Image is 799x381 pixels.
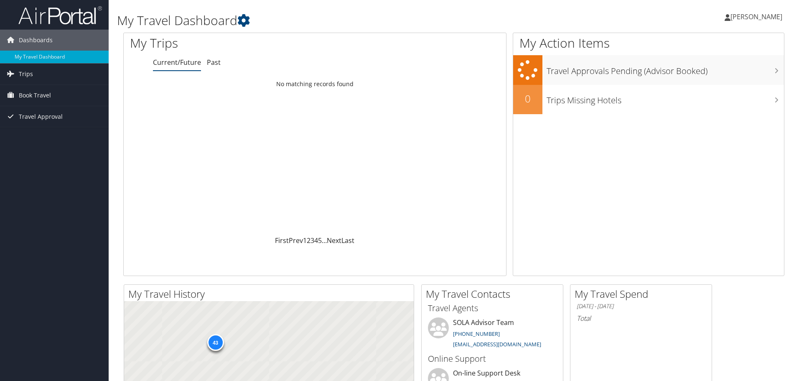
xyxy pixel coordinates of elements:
[314,236,318,245] a: 4
[547,61,784,77] h3: Travel Approvals Pending (Advisor Booked)
[428,353,557,365] h3: Online Support
[307,236,310,245] a: 2
[303,236,307,245] a: 1
[453,340,541,348] a: [EMAIL_ADDRESS][DOMAIN_NAME]
[124,77,506,92] td: No matching records found
[453,330,500,338] a: [PHONE_NUMBER]
[424,317,561,352] li: SOLA Advisor Team
[19,85,51,106] span: Book Travel
[318,236,322,245] a: 5
[128,287,414,301] h2: My Travel History
[577,302,705,310] h6: [DATE] - [DATE]
[19,64,33,84] span: Trips
[275,236,289,245] a: First
[19,30,53,51] span: Dashboards
[310,236,314,245] a: 3
[322,236,327,245] span: …
[130,34,341,52] h1: My Trips
[577,314,705,323] h6: Total
[207,334,224,351] div: 43
[19,106,63,127] span: Travel Approval
[513,85,784,114] a: 0Trips Missing Hotels
[341,236,354,245] a: Last
[153,58,201,67] a: Current/Future
[117,12,566,29] h1: My Travel Dashboard
[725,4,791,29] a: [PERSON_NAME]
[513,34,784,52] h1: My Action Items
[575,287,712,301] h2: My Travel Spend
[513,55,784,85] a: Travel Approvals Pending (Advisor Booked)
[730,12,782,21] span: [PERSON_NAME]
[426,287,563,301] h2: My Travel Contacts
[547,90,784,106] h3: Trips Missing Hotels
[513,92,542,106] h2: 0
[207,58,221,67] a: Past
[327,236,341,245] a: Next
[18,5,102,25] img: airportal-logo.png
[428,302,557,314] h3: Travel Agents
[289,236,303,245] a: Prev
